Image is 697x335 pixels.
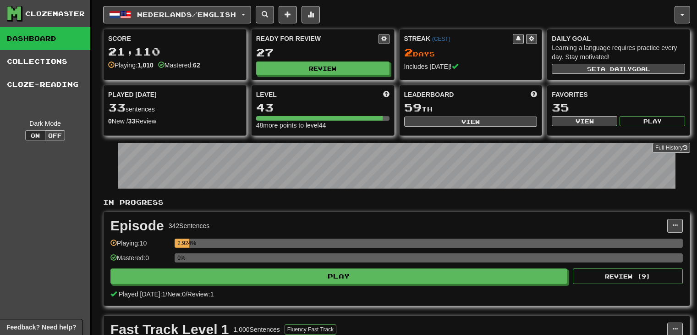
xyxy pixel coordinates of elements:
[25,9,85,18] div: Clozemaster
[169,221,210,230] div: 342 Sentences
[404,47,538,59] div: Day s
[279,6,297,23] button: Add sentence to collection
[256,34,379,43] div: Ready for Review
[186,290,187,298] span: /
[404,102,538,114] div: th
[256,102,390,113] div: 43
[432,36,450,42] a: (CEST)
[110,253,170,268] div: Mastered: 0
[167,290,186,298] span: New: 0
[256,6,274,23] button: Search sentences
[573,268,683,284] button: Review (9)
[601,66,632,72] span: a daily
[234,325,280,334] div: 1,000 Sentences
[285,324,336,335] button: Fluency Fast Track
[119,290,165,298] span: Played [DATE]: 1
[531,90,537,99] span: This week in points, UTC
[165,290,167,298] span: /
[552,90,685,99] div: Favorites
[404,34,513,43] div: Streak
[256,47,390,58] div: 27
[158,61,200,70] div: Mastered:
[110,219,164,233] div: Episode
[552,64,685,74] button: Seta dailygoal
[620,116,685,126] button: Play
[108,90,157,99] span: Played [DATE]
[103,198,690,207] p: In Progress
[302,6,320,23] button: More stats
[7,119,83,128] div: Dark Mode
[404,46,413,59] span: 2
[103,6,251,23] button: Nederlands/English
[108,117,112,125] strong: 0
[110,239,170,254] div: Playing: 10
[137,61,154,69] strong: 1,010
[108,101,126,114] span: 33
[404,101,422,114] span: 59
[256,61,390,75] button: Review
[552,116,617,126] button: View
[552,34,685,43] div: Daily Goal
[404,62,538,71] div: Includes [DATE]!
[193,61,200,69] strong: 62
[187,290,214,298] span: Review: 1
[45,130,65,140] button: Off
[108,117,241,126] div: New / Review
[177,239,189,248] div: 2.924%
[383,90,390,99] span: Score more points to level up
[552,43,685,61] div: Learning a language requires practice every day. Stay motivated!
[128,117,136,125] strong: 33
[404,117,538,127] button: View
[552,102,685,113] div: 35
[653,143,690,153] a: Full History
[256,90,277,99] span: Level
[108,46,241,57] div: 21,110
[110,268,567,284] button: Play
[108,34,241,43] div: Score
[137,11,236,18] span: Nederlands / English
[404,90,454,99] span: Leaderboard
[6,323,76,332] span: Open feedback widget
[108,61,154,70] div: Playing:
[108,102,241,114] div: sentences
[25,130,45,140] button: On
[256,121,390,130] div: 48 more points to level 44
